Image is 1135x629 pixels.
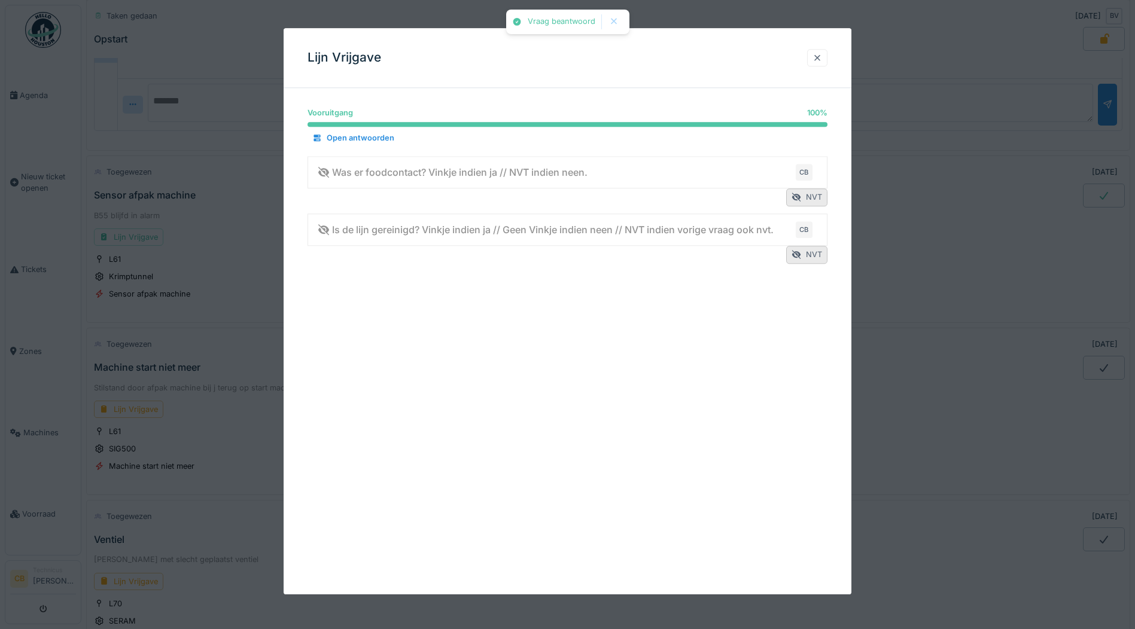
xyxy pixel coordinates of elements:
[786,189,827,206] div: NVT
[318,222,774,237] div: Is de lijn gereinigd? Vinkje indien ja // Geen Vinkje indien neen // NVT indien vorige vraag ook ...
[528,17,595,27] div: Vraag beantwoord
[313,161,822,184] summary: Was er foodcontact? Vinkje indien ja // NVT indien neen.CB
[796,221,813,238] div: CB
[308,50,381,65] h3: Lijn Vrijgave
[313,219,822,241] summary: Is de lijn gereinigd? Vinkje indien ja // Geen Vinkje indien neen // NVT indien vorige vraag ook ...
[308,123,827,127] progress: 100 %
[308,130,399,146] div: Open antwoorden
[807,107,827,118] div: 100 %
[786,246,827,264] div: NVT
[796,164,813,181] div: CB
[318,165,588,179] div: Was er foodcontact? Vinkje indien ja // NVT indien neen.
[308,107,353,118] div: Vooruitgang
